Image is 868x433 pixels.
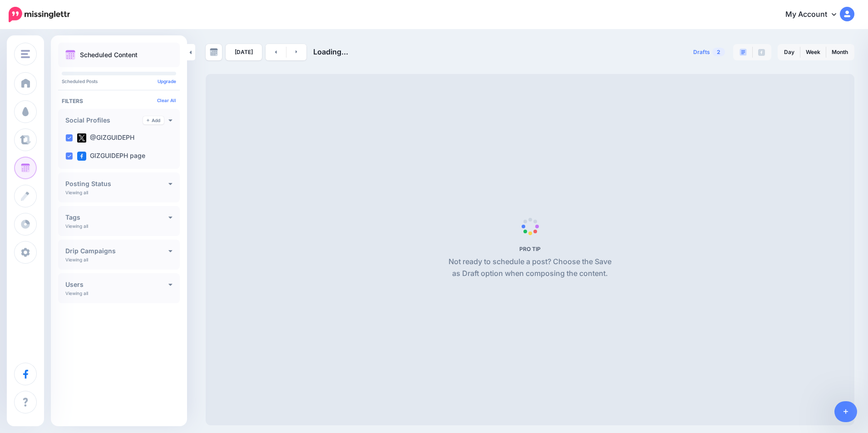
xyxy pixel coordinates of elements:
span: 2 [712,48,725,56]
img: Missinglettr [9,7,70,22]
label: @GIZGUIDEPH [77,133,134,143]
label: GIZGUIDEPH page [77,152,145,161]
img: paragraph-boxed.png [740,49,747,56]
a: Upgrade [158,79,176,84]
h5: PRO TIP [445,246,615,252]
a: Drafts2 [688,44,730,60]
p: Scheduled Posts [62,79,176,84]
h4: Filters [62,98,176,104]
h4: Social Profiles [65,117,143,123]
h4: Posting Status [65,181,168,187]
span: Drafts [693,49,710,55]
p: Viewing all [65,257,88,262]
a: [DATE] [226,44,262,60]
p: Viewing all [65,290,88,296]
img: menu.png [21,50,30,58]
p: Not ready to schedule a post? Choose the Save as Draft option when composing the content. [445,256,615,280]
p: Scheduled Content [80,52,138,58]
a: Week [800,45,826,59]
img: facebook-grey-square.png [758,49,765,56]
p: Viewing all [65,190,88,195]
img: calendar.png [65,50,75,60]
a: My Account [776,4,854,26]
a: Clear All [157,98,176,103]
p: Viewing all [65,223,88,229]
img: calendar-grey-darker.png [210,48,218,56]
h4: Users [65,281,168,288]
img: twitter-square.png [77,133,86,143]
img: facebook-square.png [77,152,86,161]
a: Day [779,45,800,59]
a: Month [826,45,853,59]
h4: Tags [65,214,168,221]
span: Loading... [313,47,348,56]
h4: Drip Campaigns [65,248,168,254]
a: Add [143,116,164,124]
